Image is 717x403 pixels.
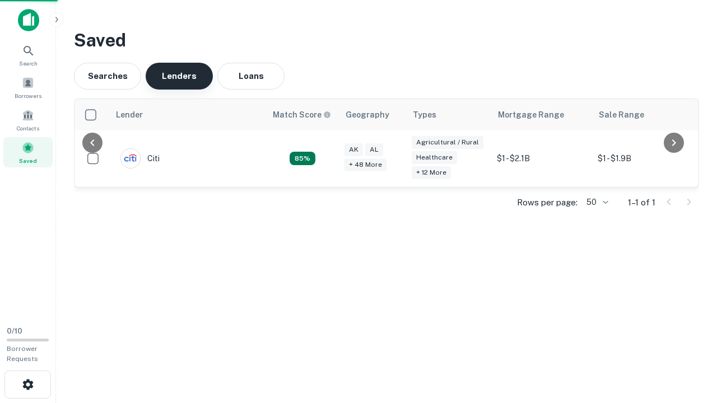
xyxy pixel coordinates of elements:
div: AK [344,143,363,156]
h6: Match Score [273,109,329,121]
a: Borrowers [3,72,53,102]
th: Lender [109,99,266,130]
a: Contacts [3,105,53,135]
button: Searches [74,63,141,90]
div: Agricultural / Rural [412,136,483,149]
h3: Saved [74,27,699,54]
th: Sale Range [592,99,693,130]
div: Citi [120,148,160,168]
button: Loans [217,63,285,90]
div: Lender [116,108,143,121]
div: Healthcare [412,151,457,164]
div: Types [413,108,436,121]
p: 1–1 of 1 [628,196,655,209]
a: Search [3,40,53,70]
div: + 48 more [344,158,387,171]
td: $1 - $1.9B [592,130,693,187]
span: Search [19,59,38,68]
div: Geography [346,108,389,121]
th: Capitalize uses an advanced AI algorithm to match your search with the best lender. The match sco... [266,99,339,130]
th: Geography [339,99,406,130]
div: Sale Range [599,108,644,121]
div: AL [365,143,383,156]
a: Saved [3,137,53,167]
img: picture [121,149,140,168]
span: Borrowers [15,91,41,100]
th: Mortgage Range [491,99,592,130]
td: $1 - $2.1B [491,130,592,187]
p: Rows per page: [517,196,578,209]
div: Capitalize uses an advanced AI algorithm to match your search with the best lender. The match sco... [290,152,315,165]
span: Contacts [17,124,39,133]
span: Borrower Requests [7,345,38,363]
iframe: Chat Widget [661,313,717,367]
div: 50 [582,194,610,210]
div: Mortgage Range [498,108,564,121]
button: Lenders [146,63,213,90]
span: 0 / 10 [7,327,22,335]
img: capitalize-icon.png [18,9,39,31]
th: Types [406,99,491,130]
div: + 12 more [412,166,451,179]
div: Capitalize uses an advanced AI algorithm to match your search with the best lender. The match sco... [273,109,331,121]
span: Saved [19,156,37,165]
